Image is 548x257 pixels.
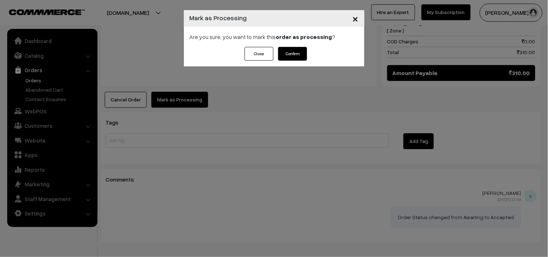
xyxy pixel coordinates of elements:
h4: Mark as Processing [190,13,247,23]
span: × [353,12,359,25]
strong: order as processing [276,33,332,40]
button: Confirm [278,47,307,61]
button: Close [245,47,273,61]
div: Are you sure, you want to mark this ? [184,27,364,47]
button: Close [347,7,364,30]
